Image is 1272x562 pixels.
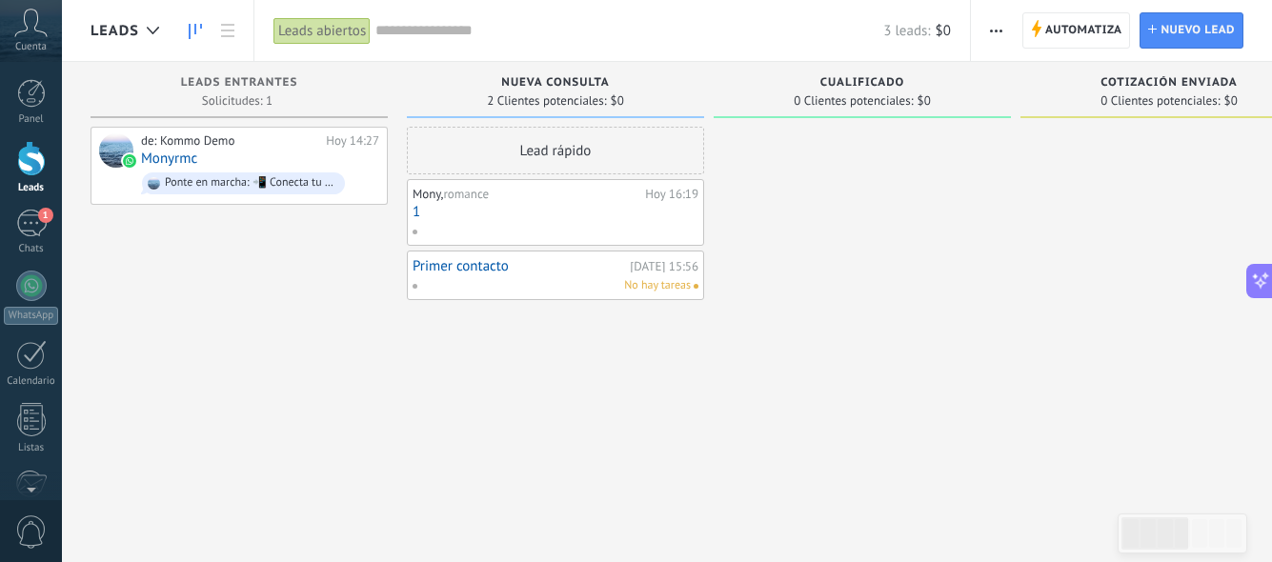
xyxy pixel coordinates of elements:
[413,258,625,274] a: Primer contacto
[165,176,336,190] div: Ponte en marcha: 📲 Conecta tu número de WhatsApp 💬
[1100,76,1238,90] span: Cotización enviada
[820,76,905,90] span: Cualificado
[883,22,930,40] span: 3 leads:
[1224,95,1238,107] span: $0
[4,307,58,325] div: WhatsApp
[1045,13,1122,48] span: Automatiza
[630,260,698,272] div: [DATE] 15:56
[1140,12,1243,49] a: Nuevo lead
[1161,13,1235,48] span: Nuevo lead
[202,95,273,107] span: Solicitudes: 1
[181,76,298,90] span: Leads Entrantes
[936,22,951,40] span: $0
[141,133,319,149] div: de: Kommo Demo
[413,204,698,220] a: 1
[694,284,698,289] span: No hay nada asignado
[99,133,133,168] div: Monyrmc
[918,95,931,107] span: $0
[273,17,371,45] div: Leads abiertos
[982,12,1010,49] button: Más
[501,76,609,90] span: Nueva consulta
[723,76,1001,92] div: Cualificado
[1100,95,1220,107] span: 0 Clientes potenciales:
[91,22,139,40] span: Leads
[141,151,197,167] a: Monyrmc
[212,12,244,50] a: Lista
[4,375,59,388] div: Calendario
[443,186,489,202] span: romance
[15,41,47,53] span: Cuenta
[38,208,53,223] span: 1
[413,187,640,202] div: Mony,
[645,187,698,202] div: Hoy 16:19
[794,95,913,107] span: 0 Clientes potenciales:
[1022,12,1131,49] a: Automatiza
[326,133,379,149] div: Hoy 14:27
[4,243,59,255] div: Chats
[611,95,624,107] span: $0
[4,182,59,194] div: Leads
[416,76,695,92] div: Nueva consulta
[100,76,378,92] div: Leads Entrantes
[4,113,59,126] div: Panel
[487,95,606,107] span: 2 Clientes potenciales:
[624,277,691,294] span: No hay tareas
[179,12,212,50] a: Leads
[4,442,59,454] div: Listas
[123,154,136,168] img: waba.svg
[407,127,704,174] div: Lead rápido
